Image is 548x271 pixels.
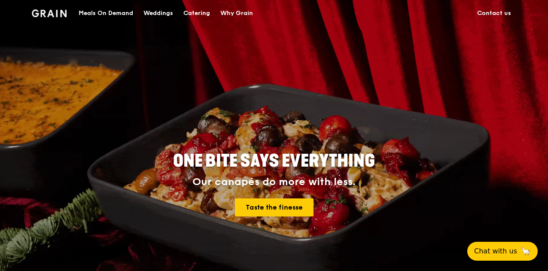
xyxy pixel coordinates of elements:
img: Grain [32,9,67,17]
span: 🦙 [521,246,531,256]
span: Chat with us [474,246,517,256]
div: Why Grain [220,0,253,26]
a: Contact us [472,0,516,26]
span: ONE BITE SAYS EVERYTHING [173,151,375,171]
div: Catering [183,0,210,26]
div: Our canapés do more with less. [119,176,429,188]
div: Meals On Demand [79,0,133,26]
div: Weddings [143,0,173,26]
a: Taste the finesse [235,198,314,216]
a: Catering [178,0,215,26]
a: Weddings [138,0,178,26]
button: Chat with us🦙 [467,242,538,261]
a: Why Grain [215,0,258,26]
